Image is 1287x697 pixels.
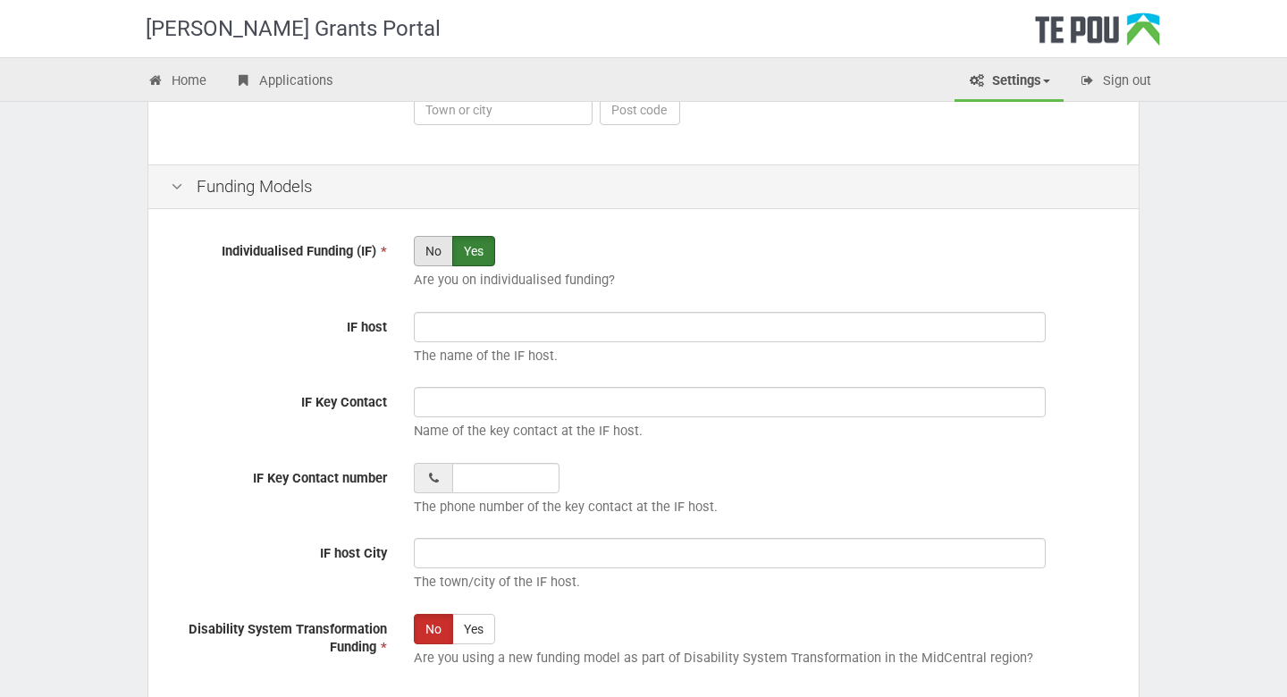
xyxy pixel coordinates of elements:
span: Individualised Funding (IF) [222,243,376,259]
span: IF Key Contact [301,394,387,410]
p: Name of the key contact at the IF host. [414,422,1116,441]
div: Funding Models [148,164,1139,210]
a: Settings [955,63,1064,102]
div: Te Pou Logo [1035,13,1160,57]
label: Yes [452,614,495,644]
input: Town or city [414,95,593,125]
span: Disability System Transformation Funding [189,621,387,656]
input: Post code [600,95,680,125]
p: The phone number of the key contact at the IF host. [414,498,1116,516]
p: The name of the IF host. [414,347,1116,365]
p: Are you on individualised funding? [414,271,1116,290]
label: No [414,614,453,644]
a: Sign out [1065,63,1165,102]
p: Are you using a new funding model as part of Disability System Transformation in the MidCentral r... [414,649,1116,668]
label: No [414,236,453,266]
span: IF host City [320,545,387,561]
label: Yes [452,236,495,266]
span: IF Key Contact number [253,470,387,486]
a: Applications [222,63,347,102]
span: IF host [347,319,387,335]
p: The town/city of the IF host. [414,573,1116,592]
a: Home [134,63,220,102]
